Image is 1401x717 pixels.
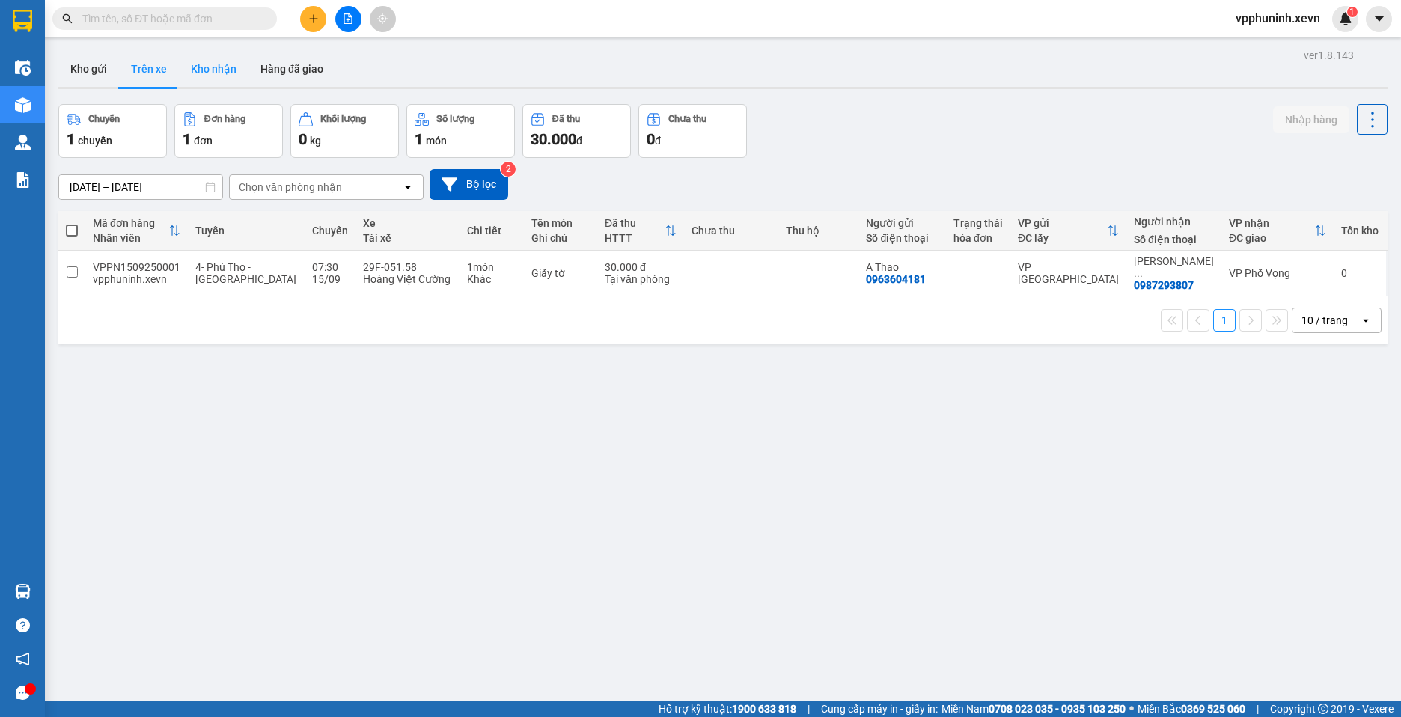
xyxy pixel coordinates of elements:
div: Chưa thu [692,225,771,237]
svg: open [402,181,414,193]
div: Tên món [531,217,590,229]
img: warehouse-icon [15,60,31,76]
button: Trên xe [119,51,179,87]
th: Toggle SortBy [597,211,685,251]
div: VP nhận [1229,217,1314,229]
div: ver 1.8.143 [1304,47,1354,64]
div: 0963604181 [866,273,926,285]
span: 1 [183,130,191,148]
div: ĐC giao [1229,232,1314,244]
div: Khối lượng [320,114,366,124]
sup: 1 [1347,7,1358,17]
span: 0 [647,130,655,148]
span: kg [310,135,321,147]
div: Hoàng Việt Cường [363,273,452,285]
span: chuyến [78,135,112,147]
div: Đã thu [552,114,580,124]
input: Select a date range. [59,175,222,199]
button: aim [370,6,396,32]
span: đ [576,135,582,147]
div: Chuyến [88,114,120,124]
div: Số lượng [436,114,474,124]
span: caret-down [1373,12,1386,25]
img: warehouse-icon [15,135,31,150]
div: Khác [467,273,516,285]
span: 0 [299,130,307,148]
div: Đã thu [605,217,665,229]
span: món [426,135,447,147]
span: search [62,13,73,24]
th: Toggle SortBy [1221,211,1334,251]
strong: 1900 633 818 [732,703,796,715]
span: notification [16,652,30,666]
span: plus [308,13,319,24]
b: GỬI : VP [GEOGRAPHIC_DATA] [19,109,223,159]
button: Số lượng1món [406,104,515,158]
span: 1 [1349,7,1355,17]
sup: 2 [501,162,516,177]
span: Miền Bắc [1138,701,1245,717]
div: Người nhận [1134,216,1214,228]
div: A Thao [866,261,938,273]
li: Số 10 ngõ 15 Ngọc Hồi, Q.[PERSON_NAME], [GEOGRAPHIC_DATA] [140,37,626,55]
span: | [1257,701,1259,717]
div: VPPN1509250001 [93,261,180,273]
span: file-add [343,13,353,24]
div: 07:30 [312,261,348,273]
div: HTTT [605,232,665,244]
span: vpphuninh.xevn [1224,9,1332,28]
span: 1 [67,130,75,148]
div: Nhân viên [93,232,168,244]
span: | [808,701,810,717]
div: 10 / trang [1301,313,1348,328]
div: Thu hộ [786,225,851,237]
button: Nhập hàng [1273,106,1349,133]
button: Chưa thu0đ [638,104,747,158]
img: warehouse-icon [15,97,31,113]
th: Toggle SortBy [1010,211,1126,251]
div: Xe [363,217,452,229]
div: ĐC lấy [1018,232,1107,244]
div: Tại văn phòng [605,273,677,285]
img: icon-new-feature [1339,12,1352,25]
li: Hotline: 19001155 [140,55,626,74]
span: ... [1134,267,1143,279]
div: 0 [1341,267,1379,279]
div: Tuyến [195,225,297,237]
div: 0987293807 [1134,279,1194,291]
div: Tồn kho [1341,225,1379,237]
div: 29F-051.58 [363,261,452,273]
button: Kho gửi [58,51,119,87]
div: hóa đơn [953,232,1003,244]
img: logo-vxr [13,10,32,32]
button: Hàng đã giao [248,51,335,87]
button: Đã thu30.000đ [522,104,631,158]
div: Số điện thoại [1134,234,1214,245]
button: Bộ lọc [430,169,508,200]
div: VP Phố Vọng [1229,267,1326,279]
span: Hỗ trợ kỹ thuật: [659,701,796,717]
span: question-circle [16,618,30,632]
span: đ [655,135,661,147]
div: Tài xế [363,232,452,244]
span: aim [377,13,388,24]
div: Đào Trần Khánh [1134,255,1214,279]
span: ⚪️ [1129,706,1134,712]
span: Miền Nam [941,701,1126,717]
span: đơn [194,135,213,147]
div: Người gửi [866,217,938,229]
div: Chi tiết [467,225,516,237]
button: caret-down [1366,6,1392,32]
span: 30.000 [531,130,576,148]
svg: open [1360,314,1372,326]
div: Chọn văn phòng nhận [239,180,342,195]
button: Kho nhận [179,51,248,87]
span: 4- Phú Thọ - [GEOGRAPHIC_DATA] [195,261,296,285]
div: Mã đơn hàng [93,217,168,229]
strong: 0708 023 035 - 0935 103 250 [989,703,1126,715]
strong: 0369 525 060 [1181,703,1245,715]
span: copyright [1318,704,1328,714]
div: vpphuninh.xevn [93,273,180,285]
div: VP gửi [1018,217,1107,229]
div: Ghi chú [531,232,590,244]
